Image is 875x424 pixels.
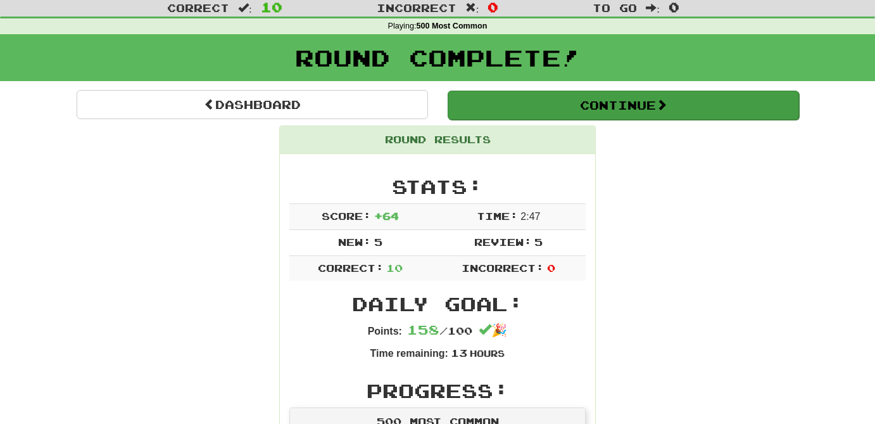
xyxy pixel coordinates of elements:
a: Dashboard [77,90,428,119]
span: + 64 [374,210,399,222]
h2: Progress: [289,380,586,401]
span: Correct [167,1,229,14]
span: 🎉 [479,323,507,337]
span: 13 [451,347,467,359]
h1: Round Complete! [4,45,871,70]
small: Hours [470,348,505,359]
span: Time: [477,210,518,222]
span: Correct: [318,262,384,274]
h2: Stats: [289,176,586,197]
span: 10 [386,262,403,274]
span: 0 [547,262,555,274]
span: : [646,3,660,13]
span: New: [338,236,371,248]
span: Score: [322,210,371,222]
span: : [465,3,479,13]
h2: Daily Goal: [289,293,586,314]
span: Incorrect [377,1,456,14]
strong: Points: [368,326,402,337]
span: / 100 [407,324,472,337]
div: Round Results [280,126,595,154]
span: : [238,3,252,13]
span: To go [593,1,637,14]
span: Incorrect: [462,262,544,274]
button: Continue [448,91,799,120]
span: 158 [407,322,439,337]
span: 5 [534,236,543,248]
strong: 500 Most Common [416,22,487,30]
span: 2 : 47 [520,211,540,222]
strong: Time remaining: [370,348,448,359]
span: Review: [474,236,532,248]
span: 5 [374,236,382,248]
